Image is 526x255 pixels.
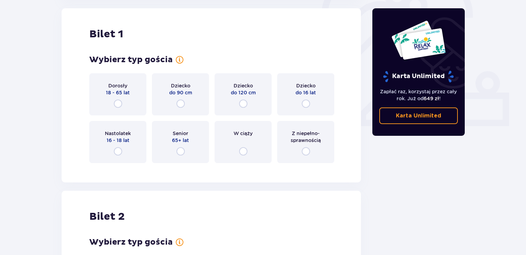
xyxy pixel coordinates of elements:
span: Dziecko [296,82,316,89]
span: W ciąży [234,130,253,137]
h2: Bilet 2 [89,210,125,223]
span: 65+ lat [172,137,189,144]
span: Dorosły [108,82,127,89]
span: Dziecko [234,82,253,89]
span: Nastolatek [105,130,131,137]
span: Senior [173,130,188,137]
h3: Wybierz typ gościa [89,55,173,65]
img: Dwie karty całoroczne do Suntago z napisem 'UNLIMITED RELAX', na białym tle z tropikalnymi liśćmi... [391,20,446,60]
span: Dziecko [171,82,190,89]
span: 649 zł [424,96,439,101]
p: Karta Unlimited [382,70,454,83]
span: do 16 lat [296,89,316,96]
p: Zapłać raz, korzystaj przez cały rok. Już od ! [379,88,458,102]
span: 16 - 18 lat [107,137,129,144]
h2: Bilet 1 [89,28,123,41]
span: do 90 cm [169,89,192,96]
span: Z niepełno­sprawnością [283,130,328,144]
h3: Wybierz typ gościa [89,237,173,247]
span: do 120 cm [231,89,256,96]
span: 18 - 65 lat [106,89,130,96]
p: Karta Unlimited [396,112,441,120]
a: Karta Unlimited [379,107,458,124]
